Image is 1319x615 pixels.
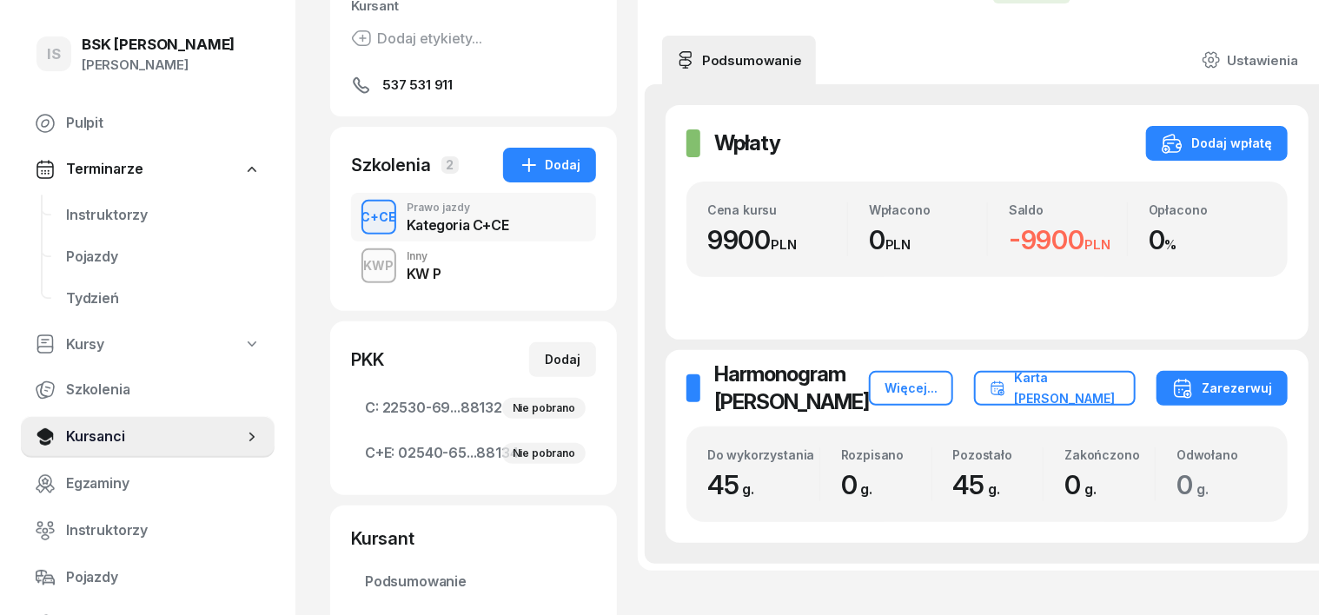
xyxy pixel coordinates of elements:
[351,561,596,603] a: Podsumowanie
[351,75,596,96] a: 537 531 911
[355,206,404,228] div: C+CE
[714,360,869,416] h2: Harmonogram [PERSON_NAME]
[869,371,953,406] button: Więcej...
[365,397,379,420] span: C:
[21,369,275,411] a: Szkolenia
[52,236,275,278] a: Pojazdy
[662,36,816,84] a: Podsumowanie
[441,156,459,174] span: 2
[953,447,1044,462] div: Pozostało
[21,325,275,365] a: Kursy
[52,278,275,320] a: Tydzień
[861,480,873,498] small: g.
[66,473,261,495] span: Egzaminy
[841,447,931,462] div: Rozpisano
[351,193,596,241] button: C+CEPrawo jazdyKategoria C+CE
[1084,480,1097,498] small: g.
[869,224,987,256] div: 0
[1009,224,1127,256] div: -9900
[21,510,275,552] a: Instruktorzy
[503,148,596,182] button: Dodaj
[953,469,1009,500] span: 45
[1196,480,1209,498] small: g.
[82,37,235,52] div: BSK [PERSON_NAME]
[361,248,396,283] button: KWP
[351,526,596,551] div: Kursant
[885,378,938,399] div: Więcej...
[365,571,582,593] span: Podsumowanie
[66,334,104,356] span: Kursy
[351,241,596,290] button: KWPInnyKW P
[52,195,275,236] a: Instruktorzy
[841,469,882,500] span: 0
[407,267,441,281] div: KW P
[707,202,847,217] div: Cena kursu
[365,442,394,465] span: C+E:
[1149,202,1267,217] div: Opłacono
[66,112,261,135] span: Pulpit
[66,246,261,268] span: Pojazdy
[357,255,401,276] div: KWP
[885,236,911,253] small: PLN
[529,342,596,377] button: Dodaj
[707,224,847,256] div: 9900
[351,433,596,474] a: C+E:02540-65...88134Nie pobrano
[66,158,143,181] span: Terminarze
[1162,133,1272,154] div: Dodaj wpłatę
[1084,236,1110,253] small: PLN
[519,155,580,175] div: Dodaj
[365,397,582,420] span: 22530-69...88132
[21,463,275,505] a: Egzaminy
[351,28,482,49] button: Dodaj etykiety...
[707,469,763,500] span: 45
[361,200,396,235] button: C+CE
[66,566,261,589] span: Pojazdy
[66,519,261,542] span: Instruktorzy
[743,480,755,498] small: g.
[714,129,780,157] h2: Wpłaty
[974,371,1136,406] button: Karta [PERSON_NAME]
[502,398,586,419] div: Nie pobrano
[66,288,261,310] span: Tydzień
[1149,224,1267,256] div: 0
[407,202,508,213] div: Prawo jazdy
[1064,447,1155,462] div: Zakończono
[1064,469,1105,500] span: 0
[1157,371,1288,406] button: Zarezerwuj
[382,75,453,96] span: 537 531 911
[502,443,586,464] div: Nie pobrano
[351,347,384,372] div: PKK
[47,47,61,62] span: IS
[365,442,582,465] span: 02540-65...88134
[1188,36,1312,84] a: Ustawienia
[988,480,1000,498] small: g.
[1172,378,1272,399] div: Zarezerwuj
[21,416,275,458] a: Kursanci
[21,149,275,189] a: Terminarze
[1146,126,1288,161] button: Dodaj wpłatę
[869,202,987,217] div: Wpłacono
[990,367,1120,409] div: Karta [PERSON_NAME]
[707,447,819,462] div: Do wykorzystania
[66,379,261,401] span: Szkolenia
[21,557,275,598] a: Pojazdy
[1176,469,1217,500] span: 0
[1165,236,1177,253] small: %
[1176,447,1267,462] div: Odwołano
[771,236,797,253] small: PLN
[351,387,596,429] a: C:22530-69...88132Nie pobrano
[407,251,441,261] div: Inny
[66,426,243,448] span: Kursanci
[66,204,261,227] span: Instruktorzy
[407,218,508,232] div: Kategoria C+CE
[1009,202,1127,217] div: Saldo
[21,102,275,144] a: Pulpit
[545,349,580,370] div: Dodaj
[82,54,235,76] div: [PERSON_NAME]
[351,153,431,177] div: Szkolenia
